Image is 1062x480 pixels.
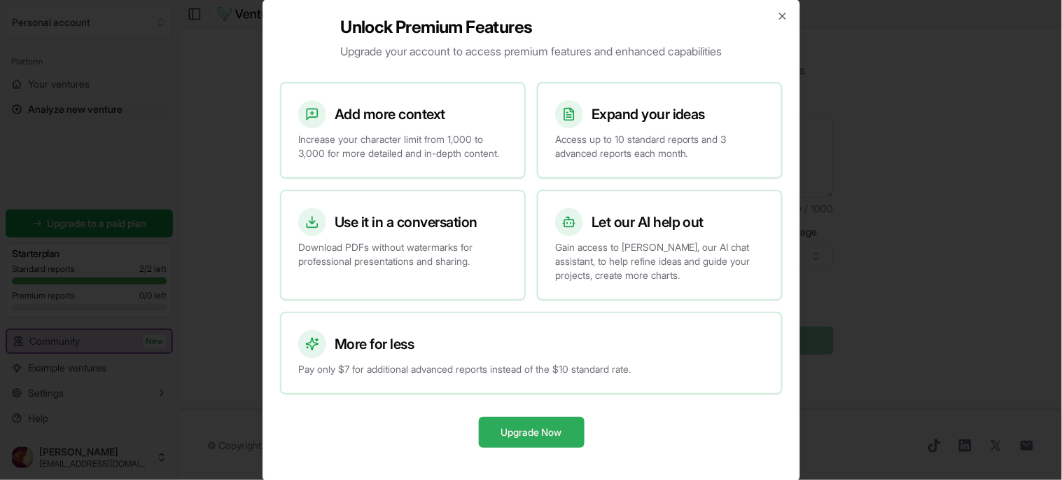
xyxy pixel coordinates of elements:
[298,362,764,376] p: Pay only $7 for additional advanced reports instead of the $10 standard rate.
[335,212,477,232] h3: Use it in a conversation
[298,240,508,268] p: Download PDFs without watermarks for professional presentations and sharing.
[298,132,508,160] p: Increase your character limit from 1,000 to 3,000 for more detailed and in-depth content.
[592,212,704,232] h3: Let our AI help out
[340,16,722,39] h2: Unlock Premium Features
[555,132,764,160] p: Access up to 10 standard reports and 3 advanced reports each month.
[335,104,445,124] h3: Add more context
[340,43,722,60] p: Upgrade your account to access premium features and enhanced capabilities
[592,104,706,124] h3: Expand your ideas
[478,417,584,448] button: Upgrade Now
[555,240,764,282] p: Gain access to [PERSON_NAME], our AI chat assistant, to help refine ideas and guide your projects...
[335,334,414,354] h3: More for less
